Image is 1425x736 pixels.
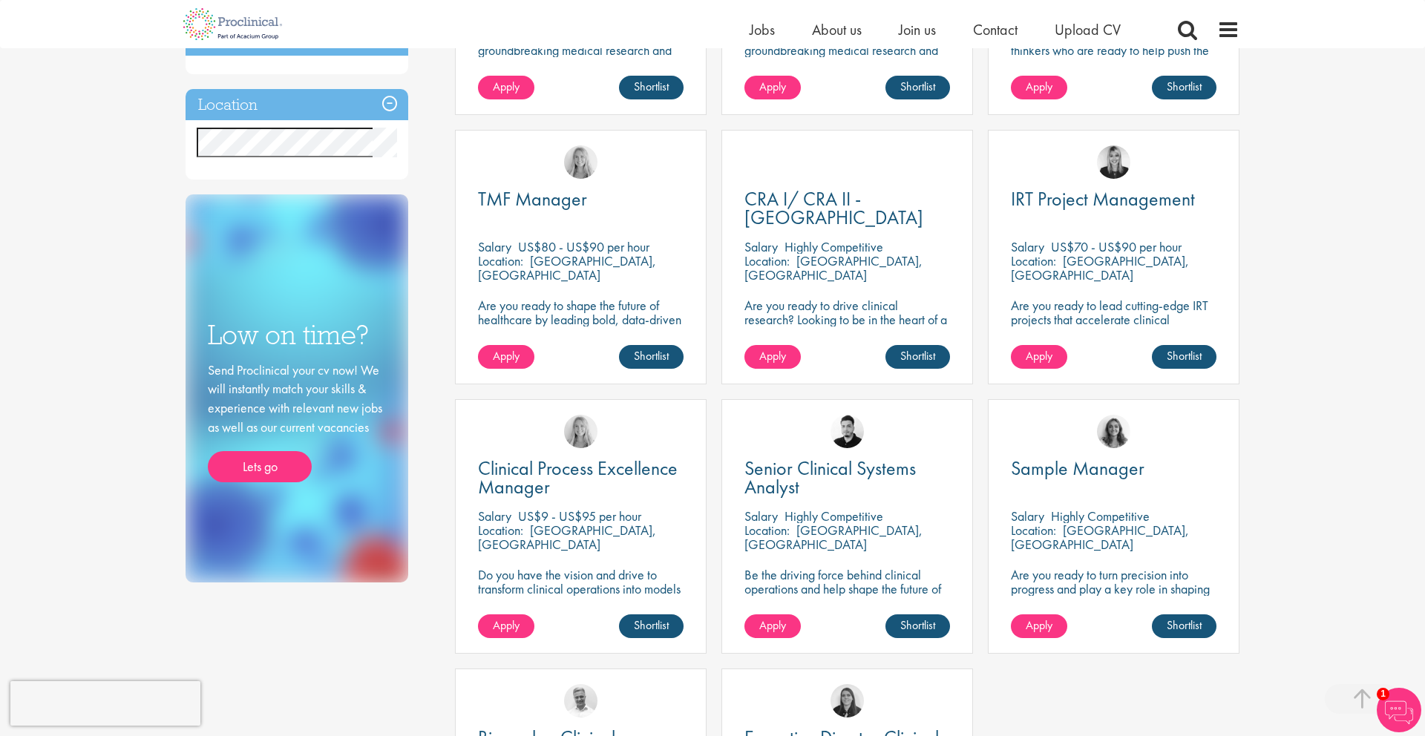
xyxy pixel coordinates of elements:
span: Salary [1011,507,1044,525]
p: [GEOGRAPHIC_DATA], [GEOGRAPHIC_DATA] [1011,252,1189,283]
a: Shortlist [885,614,950,638]
span: Location: [1011,252,1056,269]
span: Apply [1026,617,1052,633]
span: Apply [1026,79,1052,94]
div: Send Proclinical your cv now! We will instantly match your skills & experience with relevant new ... [208,361,386,483]
img: Ciara Noble [831,684,864,717]
a: Shortlist [1152,76,1216,99]
span: IRT Project Management [1011,186,1195,211]
span: Apply [759,348,786,364]
img: Chatbot [1377,688,1421,732]
p: [GEOGRAPHIC_DATA], [GEOGRAPHIC_DATA] [744,522,923,553]
img: Anderson Maldonado [831,415,864,448]
p: Highly Competitive [784,507,883,525]
span: Clinical Process Excellence Manager [478,456,678,499]
p: Are you ready to turn precision into progress and play a key role in shaping the future of pharma... [1011,568,1216,610]
span: Location: [744,522,790,539]
a: About us [812,20,862,39]
h3: Location [186,89,408,121]
a: Contact [973,20,1018,39]
span: Location: [1011,522,1056,539]
a: Apply [744,345,801,369]
a: Jobs [750,20,775,39]
a: Lets go [208,451,312,482]
span: Salary [744,507,778,525]
a: Shortlist [1152,345,1216,369]
a: Apply [478,345,534,369]
span: TMF Manager [478,186,587,211]
p: [GEOGRAPHIC_DATA], [GEOGRAPHIC_DATA] [1011,522,1189,553]
p: [GEOGRAPHIC_DATA], [GEOGRAPHIC_DATA] [744,252,923,283]
span: Apply [759,617,786,633]
a: Shortlist [619,76,684,99]
span: Apply [759,79,786,94]
p: Are you ready to shape the future of healthcare by leading bold, data-driven TMF strategies in a ... [478,298,684,355]
span: Location: [478,252,523,269]
p: [GEOGRAPHIC_DATA], [GEOGRAPHIC_DATA] [478,252,656,283]
img: Shannon Briggs [564,415,597,448]
p: US$70 - US$90 per hour [1051,238,1182,255]
span: Apply [493,617,520,633]
p: Are you ready to lead cutting-edge IRT projects that accelerate clinical breakthroughs in biotech? [1011,298,1216,341]
img: Shannon Briggs [564,145,597,179]
p: Do you have the vision and drive to transform clinical operations into models of excellence in a ... [478,568,684,624]
a: IRT Project Management [1011,190,1216,208]
img: Janelle Jones [1097,145,1130,179]
a: Apply [478,614,534,638]
a: Apply [744,614,801,638]
p: Are you ready to drive clinical research? Looking to be in the heart of a company where precision... [744,298,950,355]
a: CRA I/ CRA II - [GEOGRAPHIC_DATA] [744,190,950,227]
span: Location: [478,522,523,539]
p: [GEOGRAPHIC_DATA], [GEOGRAPHIC_DATA] [478,522,656,553]
h3: Low on time? [208,321,386,349]
span: Salary [1011,238,1044,255]
span: Salary [744,238,778,255]
a: Shortlist [885,76,950,99]
a: Clinical Process Excellence Manager [478,459,684,496]
a: Sample Manager [1011,459,1216,478]
a: Apply [1011,76,1067,99]
a: Join us [899,20,936,39]
a: Shortlist [1152,614,1216,638]
iframe: reCAPTCHA [10,681,200,726]
span: Sample Manager [1011,456,1144,481]
a: Senior Clinical Systems Analyst [744,459,950,496]
span: Salary [478,238,511,255]
span: 1 [1377,688,1389,700]
a: Shortlist [885,345,950,369]
span: Apply [1026,348,1052,364]
span: Apply [493,348,520,364]
a: Apply [478,76,534,99]
a: Apply [1011,614,1067,638]
a: Apply [744,76,801,99]
img: Jackie Cerchio [1097,415,1130,448]
p: Highly Competitive [784,238,883,255]
a: Apply [1011,345,1067,369]
img: Joshua Bye [564,684,597,717]
p: Be the driving force behind clinical operations and help shape the future of pharma innovation. [744,568,950,610]
a: Shortlist [619,614,684,638]
span: Location: [744,252,790,269]
a: Shortlist [619,345,684,369]
a: Upload CV [1055,20,1121,39]
p: US$9 - US$95 per hour [518,507,641,525]
a: TMF Manager [478,190,684,208]
span: CRA I/ CRA II - [GEOGRAPHIC_DATA] [744,186,923,230]
span: Senior Clinical Systems Analyst [744,456,916,499]
p: Highly Competitive [1051,507,1150,525]
p: US$80 - US$90 per hour [518,238,649,255]
span: Salary [478,507,511,525]
span: Apply [493,79,520,94]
